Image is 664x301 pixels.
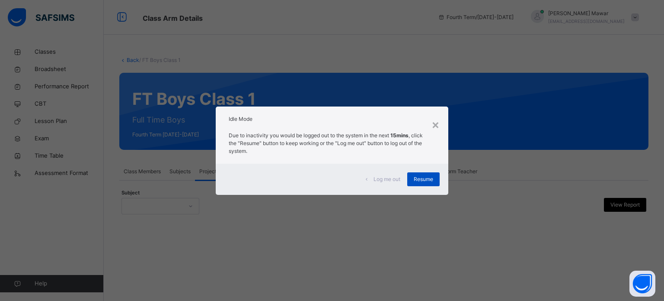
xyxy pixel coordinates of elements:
span: Log me out [373,175,400,183]
span: Resume [414,175,433,183]
div: × [431,115,440,133]
h2: Idle Mode [229,115,435,123]
p: Due to inactivity you would be logged out to the system in the next , click the "Resume" button t... [229,132,435,155]
strong: 15mins [390,132,409,139]
button: Open asap [629,271,655,297]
